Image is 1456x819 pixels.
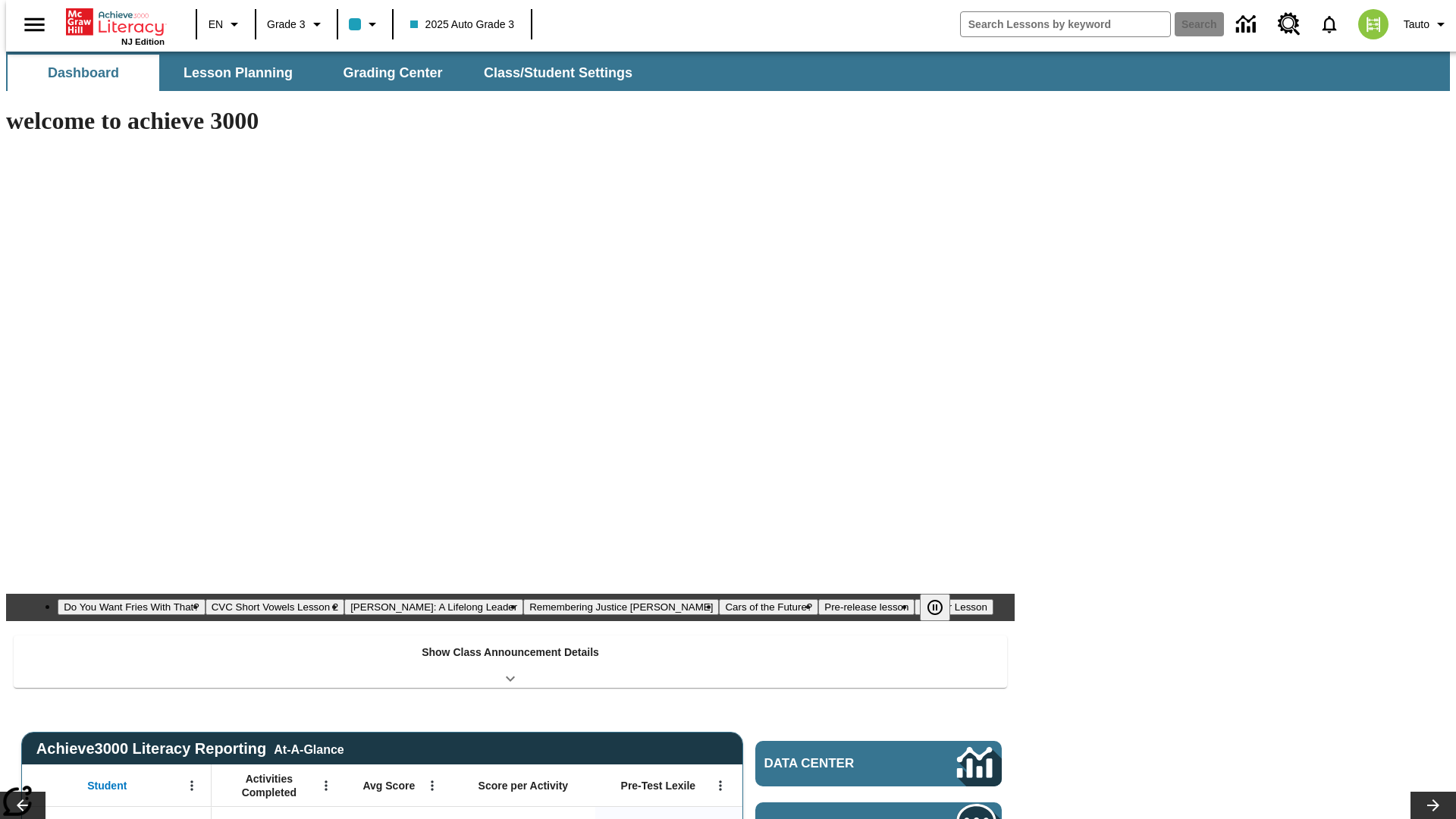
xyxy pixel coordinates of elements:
[66,7,165,37] a: Home
[58,599,206,615] button: Slide 1 Do You Want Fries With That?
[202,11,250,38] button: Language: EN, Select a language
[36,740,344,758] span: Achieve3000 Literacy Reporting
[12,2,57,47] button: Open side menu
[920,594,950,621] button: Pause
[410,17,515,33] span: 2025 Auto Grade 3
[121,37,165,46] span: NJ Edition
[343,11,388,38] button: Class color is light blue. Change class color
[1404,17,1429,33] span: Tauto
[1398,11,1456,38] button: Profile/Settings
[1310,5,1349,44] a: Notifications
[219,772,319,799] span: Activities Completed
[87,779,127,792] span: Student
[1358,9,1389,39] img: avatar image
[66,5,165,46] div: Home
[818,599,915,615] button: Slide 6 Pre-release lesson
[267,17,306,33] span: Grade 3
[472,55,645,91] button: Class/Student Settings
[709,774,732,797] button: Open Menu
[162,55,314,91] button: Lesson Planning
[362,779,415,792] span: Avg Score
[6,107,1015,135] h1: welcome to achieve 3000
[315,774,337,797] button: Open Menu
[180,774,203,797] button: Open Menu
[206,599,344,615] button: Slide 2 CVC Short Vowels Lesson 2
[1349,5,1398,44] button: Select a new avatar
[344,599,523,615] button: Slide 3 Dianne Feinstein: A Lifelong Leader
[261,11,332,38] button: Grade: Grade 3, Select a grade
[421,774,444,797] button: Open Menu
[764,756,906,771] span: Data Center
[621,779,696,792] span: Pre-Test Lexile
[209,17,223,33] span: EN
[523,599,719,615] button: Slide 4 Remembering Justice O'Connor
[1410,792,1456,819] button: Lesson carousel, Next
[920,594,965,621] div: Pause
[422,645,599,661] p: Show Class Announcement Details
[8,55,159,91] button: Dashboard
[1227,4,1269,45] a: Data Center
[6,52,1450,91] div: SubNavbar
[755,741,1002,786] a: Data Center
[719,599,818,615] button: Slide 5 Cars of the Future?
[961,12,1170,36] input: search field
[915,599,993,615] button: Slide 7 Career Lesson
[14,635,1007,688] div: Show Class Announcement Details
[479,779,569,792] span: Score per Activity
[1269,4,1310,45] a: Resource Center, Will open in new tab
[6,55,646,91] div: SubNavbar
[274,740,344,757] div: At-A-Glance
[317,55,469,91] button: Grading Center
